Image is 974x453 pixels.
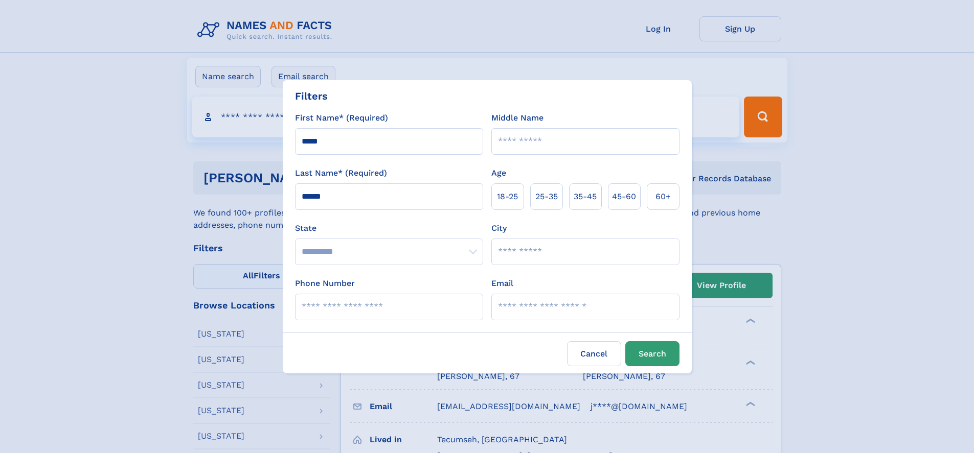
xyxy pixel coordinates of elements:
button: Search [625,341,679,366]
label: Age [491,167,506,179]
span: 35‑45 [574,190,597,203]
label: Last Name* (Required) [295,167,387,179]
span: 60+ [655,190,671,203]
span: 25‑35 [535,190,558,203]
label: State [295,222,483,234]
label: Cancel [567,341,621,366]
label: City [491,222,507,234]
span: 45‑60 [612,190,636,203]
label: Middle Name [491,112,543,124]
label: Phone Number [295,277,355,290]
div: Filters [295,88,328,104]
span: 18‑25 [497,190,518,203]
label: Email [491,277,513,290]
label: First Name* (Required) [295,112,388,124]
